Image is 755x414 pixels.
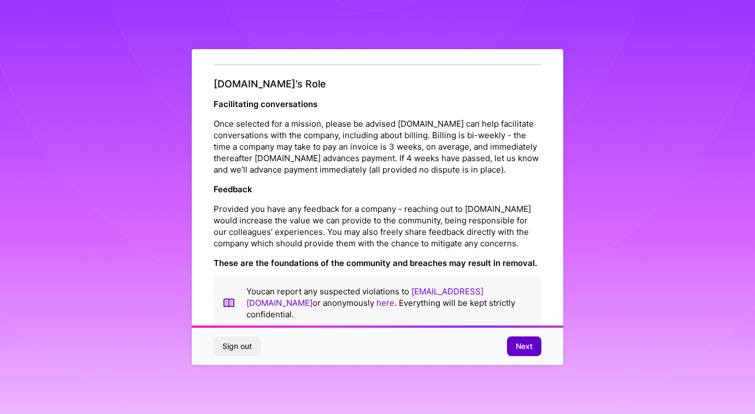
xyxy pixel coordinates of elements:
[214,203,541,249] p: Provided you have any feedback for a company - reaching out to [DOMAIN_NAME] would increase the v...
[214,118,541,175] p: Once selected for a mission, please be advised [DOMAIN_NAME] can help facilitate conversations wi...
[214,258,537,268] strong: These are the foundations of the community and breaches may result in removal.
[214,184,252,194] strong: Feedback
[214,336,261,356] button: Sign out
[246,286,533,320] p: You can report any suspected violations to or anonymously . Everything will be kept strictly conf...
[507,336,541,356] button: Next
[214,78,541,90] h4: [DOMAIN_NAME]’s Role
[246,286,483,308] a: [EMAIL_ADDRESS][DOMAIN_NAME]
[214,99,317,109] strong: Facilitating conversations
[376,298,394,308] a: here
[516,341,533,352] span: Next
[222,341,252,352] span: Sign out
[222,286,235,320] img: book icon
